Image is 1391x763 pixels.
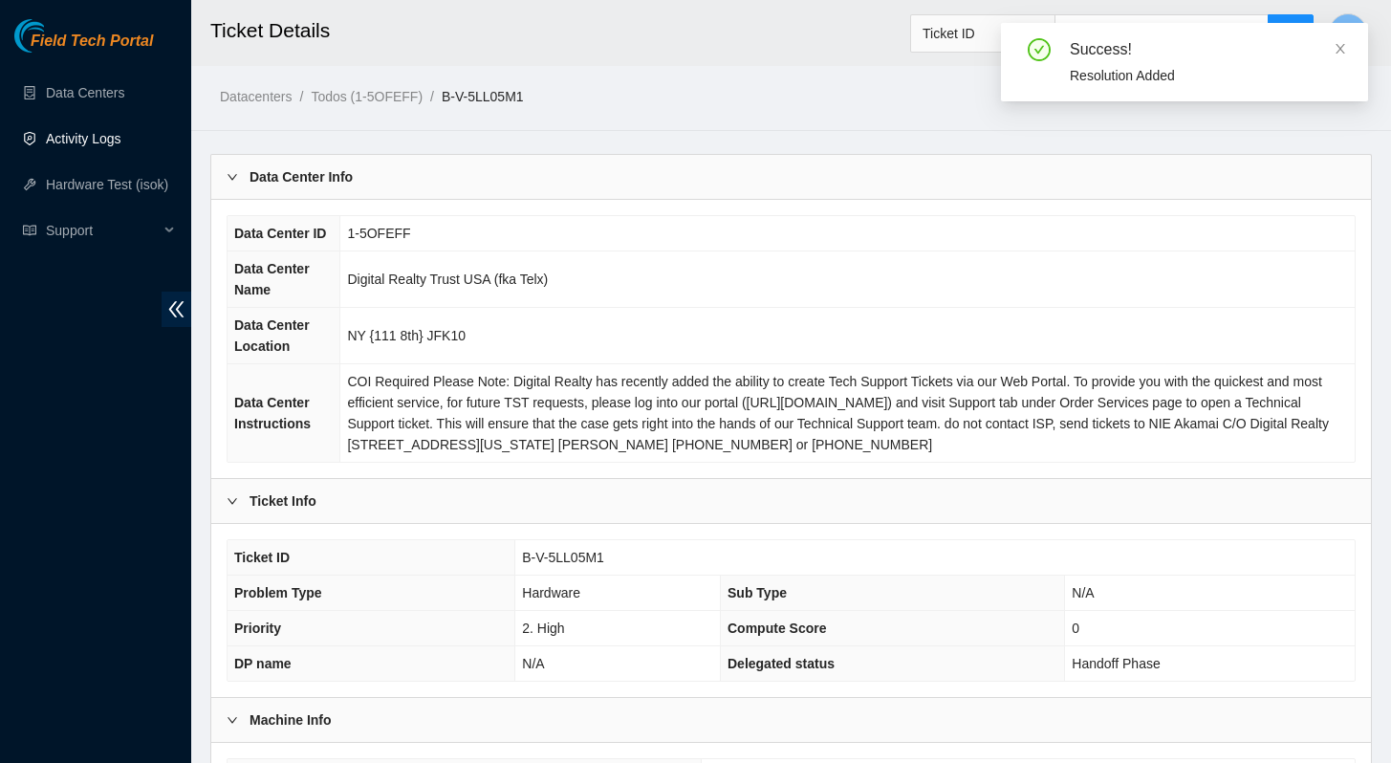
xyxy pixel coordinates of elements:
[347,374,1328,452] span: COI Required Please Note: Digital Realty has recently added the ability to create Tech Support Ti...
[234,621,281,636] span: Priority
[211,479,1371,523] div: Ticket Info
[211,155,1371,199] div: Data Center Info
[1334,42,1347,55] span: close
[430,89,434,104] span: /
[227,714,238,726] span: right
[347,226,410,241] span: 1-5OFEFF
[522,585,580,600] span: Hardware
[220,89,292,104] a: Datacenters
[250,709,332,730] b: Machine Info
[1072,656,1160,671] span: Handoff Phase
[1028,38,1051,61] span: check-circle
[211,698,1371,742] div: Machine Info
[728,621,826,636] span: Compute Score
[227,171,238,183] span: right
[311,89,423,104] a: Todos (1-5OFEFF)
[234,261,310,297] span: Data Center Name
[1054,14,1269,53] input: Enter text here...
[23,224,36,237] span: read
[46,177,168,192] a: Hardware Test (isok)
[728,585,787,600] span: Sub Type
[234,585,322,600] span: Problem Type
[522,656,544,671] span: N/A
[31,33,153,51] span: Field Tech Portal
[14,34,153,59] a: Akamai TechnologiesField Tech Portal
[46,131,121,146] a: Activity Logs
[234,317,310,354] span: Data Center Location
[1070,38,1345,61] div: Success!
[14,19,97,53] img: Akamai Technologies
[442,89,524,104] a: B-V-5LL05M1
[46,85,124,100] a: Data Centers
[1268,14,1314,53] button: search
[522,621,564,636] span: 2. High
[227,495,238,507] span: right
[347,272,548,287] span: Digital Realty Trust USA (fka Telx)
[46,211,159,250] span: Support
[347,328,466,343] span: NY {111 8th} JFK10
[522,550,604,565] span: B-V-5LL05M1
[234,550,290,565] span: Ticket ID
[162,292,191,327] span: double-left
[1072,585,1094,600] span: N/A
[250,490,316,512] b: Ticket Info
[299,89,303,104] span: /
[1070,65,1345,86] div: Resolution Added
[923,19,1043,48] span: Ticket ID
[1072,621,1079,636] span: 0
[250,166,353,187] b: Data Center Info
[234,656,292,671] span: DP name
[1344,21,1352,45] span: J
[1329,13,1367,52] button: J
[728,656,835,671] span: Delegated status
[234,226,326,241] span: Data Center ID
[234,395,311,431] span: Data Center Instructions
